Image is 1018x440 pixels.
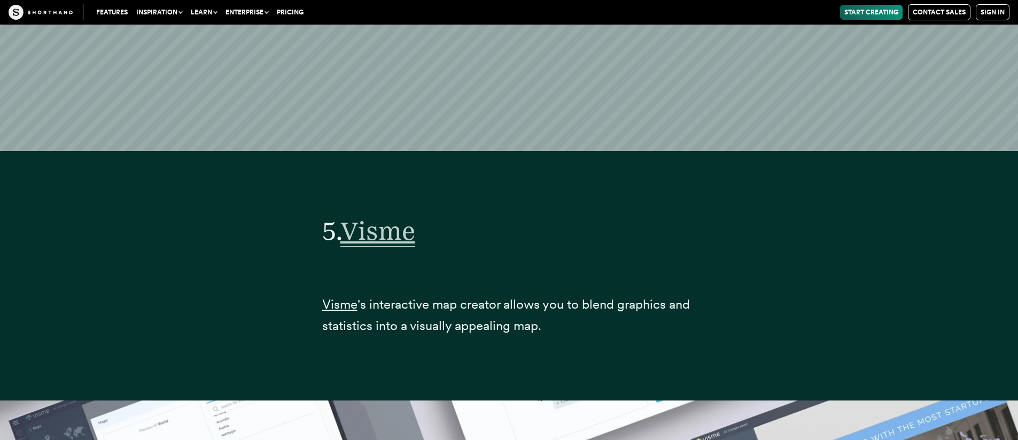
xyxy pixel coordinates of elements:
[132,5,186,20] button: Inspiration
[976,4,1009,20] a: Sign in
[221,5,273,20] button: Enterprise
[92,5,132,20] a: Features
[840,5,903,20] a: Start Creating
[186,5,221,20] button: Learn
[322,215,340,246] span: 5.
[273,5,308,20] a: Pricing
[322,296,690,334] span: 's interactive map creator allows you to blend graphics and statistics into a visually appealing ...
[340,215,415,246] a: Visme
[340,215,415,247] span: Visme
[322,296,358,312] a: Visme
[9,5,73,20] img: The Craft
[908,4,970,20] a: Contact Sales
